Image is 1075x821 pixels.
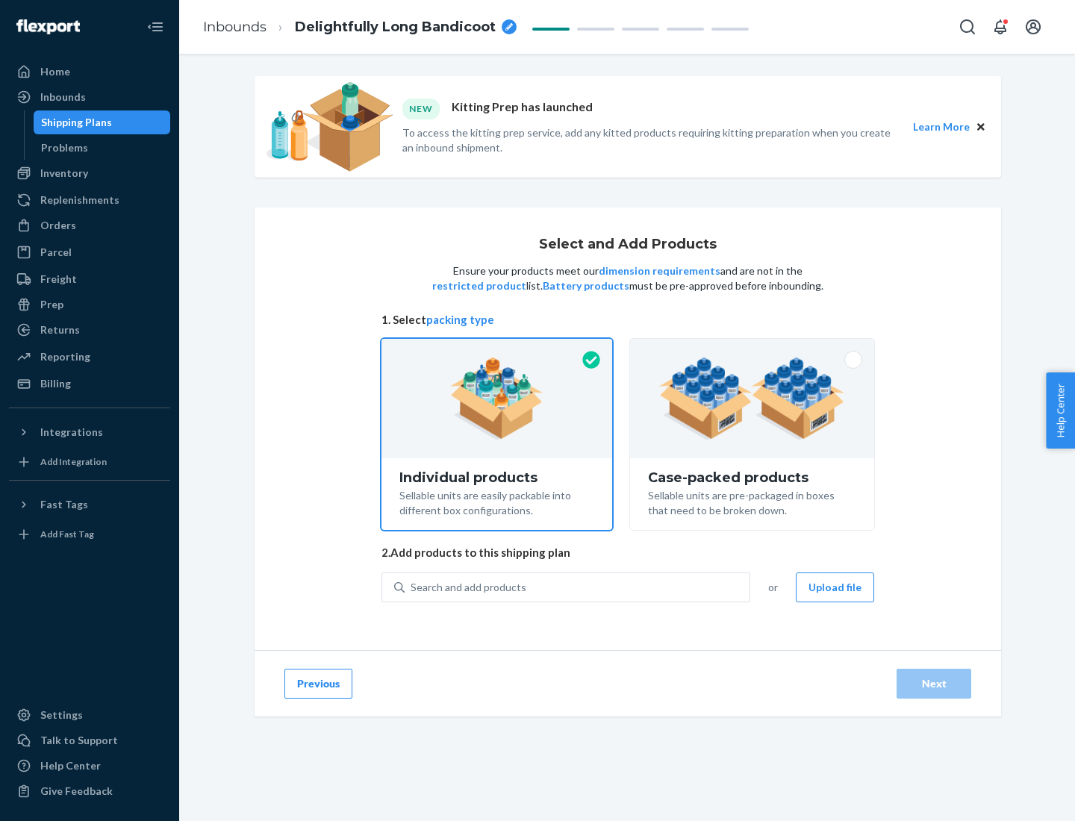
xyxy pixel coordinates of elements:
div: Reporting [40,349,90,364]
button: restricted product [432,278,526,293]
button: packing type [426,312,494,328]
img: individual-pack.facf35554cb0f1810c75b2bd6df2d64e.png [450,358,543,440]
div: Home [40,64,70,79]
div: Billing [40,376,71,391]
button: Open notifications [985,12,1015,42]
div: Help Center [40,758,101,773]
div: Talk to Support [40,733,118,748]
button: dimension requirements [599,263,720,278]
img: Flexport logo [16,19,80,34]
button: Battery products [543,278,629,293]
div: Orders [40,218,76,233]
a: Home [9,60,170,84]
span: 2. Add products to this shipping plan [381,545,874,561]
div: Inventory [40,166,88,181]
button: Integrations [9,420,170,444]
button: Next [897,669,971,699]
div: Search and add products [411,580,526,595]
button: Help Center [1046,372,1075,449]
p: Ensure your products meet our and are not in the list. must be pre-approved before inbounding. [431,263,825,293]
span: Delightfully Long Bandicoot [295,18,496,37]
div: Returns [40,322,80,337]
div: Sellable units are easily packable into different box configurations. [399,485,594,518]
p: Kitting Prep has launched [452,99,593,119]
button: Close Navigation [140,12,170,42]
a: Prep [9,293,170,316]
a: Returns [9,318,170,342]
div: Prep [40,297,63,312]
a: Parcel [9,240,170,264]
a: Freight [9,267,170,291]
button: Open account menu [1018,12,1048,42]
div: Fast Tags [40,497,88,512]
button: Open Search Box [953,12,982,42]
div: Add Integration [40,455,107,468]
ol: breadcrumbs [191,5,529,49]
div: Give Feedback [40,784,113,799]
a: Add Fast Tag [9,522,170,546]
div: Sellable units are pre-packaged in boxes that need to be broken down. [648,485,856,518]
button: Learn More [913,119,970,135]
button: Upload file [796,572,874,602]
div: Freight [40,272,77,287]
a: Billing [9,372,170,396]
button: Give Feedback [9,779,170,803]
a: Orders [9,213,170,237]
a: Problems [34,136,171,160]
a: Replenishments [9,188,170,212]
img: case-pack.59cecea509d18c883b923b81aeac6d0b.png [659,358,845,440]
div: Individual products [399,470,594,485]
div: Inbounds [40,90,86,104]
button: Close [973,119,989,135]
button: Previous [284,669,352,699]
p: To access the kitting prep service, add any kitted products requiring kitting preparation when yo... [402,125,900,155]
div: Problems [41,140,88,155]
span: or [768,580,778,595]
button: Fast Tags [9,493,170,516]
div: NEW [402,99,440,119]
a: Reporting [9,345,170,369]
div: Next [909,676,959,691]
a: Inbounds [9,85,170,109]
div: Case-packed products [648,470,856,485]
div: Add Fast Tag [40,528,94,540]
a: Talk to Support [9,728,170,752]
div: Shipping Plans [41,115,112,130]
a: Help Center [9,754,170,778]
div: Parcel [40,245,72,260]
a: Settings [9,703,170,727]
div: Settings [40,708,83,722]
span: 1. Select [381,312,874,328]
div: Replenishments [40,193,119,207]
a: Shipping Plans [34,110,171,134]
a: Inventory [9,161,170,185]
a: Add Integration [9,450,170,474]
a: Inbounds [203,19,267,35]
div: Integrations [40,425,103,440]
h1: Select and Add Products [539,237,717,252]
